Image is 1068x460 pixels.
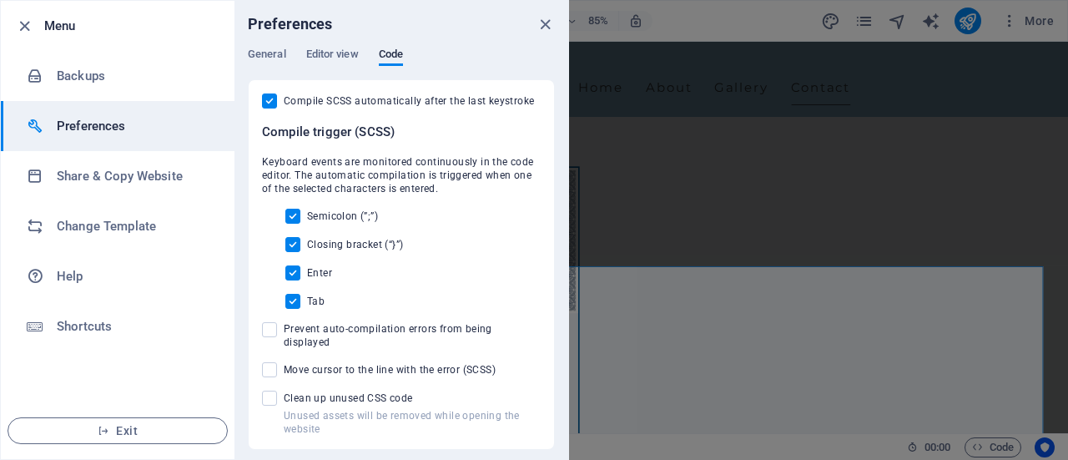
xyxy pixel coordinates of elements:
[535,14,555,34] button: close
[307,295,325,308] span: Tab
[57,316,211,336] h6: Shortcuts
[307,210,378,223] span: Semicolon (”;”)
[57,166,211,186] h6: Share & Copy Website
[262,155,541,195] span: Keyboard events are monitored continuously in the code editor. The automatic compilation is trigg...
[307,238,403,251] span: Closing bracket (“}”)
[57,216,211,236] h6: Change Template
[307,266,332,280] span: Enter
[1,251,234,301] a: Help
[57,66,211,86] h6: Backups
[284,363,496,377] span: Move cursor to the line with the error (SCSS)
[262,122,541,142] h6: Compile trigger (SCSS)
[22,424,214,437] span: Exit
[57,116,211,136] h6: Preferences
[284,392,541,405] span: Clean up unused CSS code
[379,44,403,68] span: Code
[248,14,333,34] h6: Preferences
[284,409,541,436] p: Unused assets will be removed while opening the website
[284,322,541,349] span: Prevent auto-compilation errors from being displayed
[8,417,228,444] button: Exit
[248,44,286,68] span: General
[44,16,221,36] h6: Menu
[248,48,555,79] div: Preferences
[284,94,534,108] span: Compile SCSS automatically after the last keystroke
[57,266,211,286] h6: Help
[306,44,359,68] span: Editor view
